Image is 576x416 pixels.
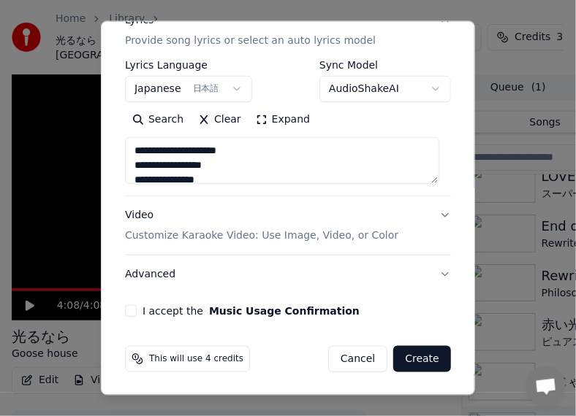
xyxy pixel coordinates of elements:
[393,345,451,371] button: Create
[125,255,451,293] button: Advanced
[209,305,360,315] button: I accept the
[125,196,451,254] button: VideoCustomize Karaoke Video: Use Image, Video, or Color
[191,107,249,131] button: Clear
[149,353,243,364] span: This will use 4 credits
[125,1,451,59] button: LyricsProvide song lyrics or select an auto lyrics model
[125,59,451,195] div: LyricsProvide song lyrics or select an auto lyrics model
[125,107,191,131] button: Search
[328,345,387,371] button: Cancel
[125,33,376,47] p: Provide song lyrics or select an auto lyrics model
[125,59,252,69] label: Lyrics Language
[249,107,317,131] button: Expand
[143,305,360,315] label: I accept the
[319,59,451,69] label: Sync Model
[125,228,398,242] p: Customize Karaoke Video: Use Image, Video, or Color
[125,207,398,242] div: Video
